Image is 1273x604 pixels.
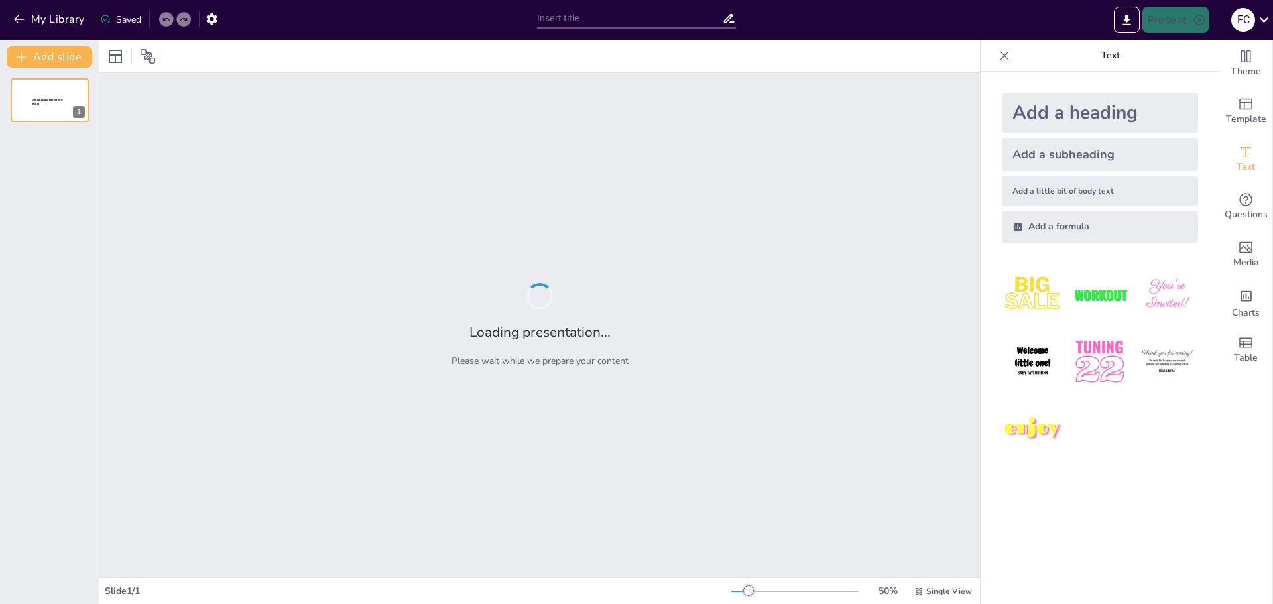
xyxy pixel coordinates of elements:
[1225,208,1268,222] span: Questions
[1231,8,1255,32] div: F C
[32,98,62,105] span: Sendsteps presentation editor
[1136,264,1198,326] img: 3.jpeg
[1136,331,1198,393] img: 6.jpeg
[872,585,904,597] div: 50 %
[1232,306,1260,320] span: Charts
[10,9,90,30] button: My Library
[1002,176,1198,206] div: Add a little bit of body text
[73,106,85,118] div: 1
[1237,160,1255,174] span: Text
[1015,40,1206,72] p: Text
[1219,183,1272,231] div: Get real-time input from your audience
[105,585,731,597] div: Slide 1 / 1
[1231,7,1255,33] button: F C
[1142,7,1209,33] button: Present
[1002,264,1063,326] img: 1.jpeg
[1219,278,1272,326] div: Add charts and graphs
[1219,135,1272,183] div: Add text boxes
[11,78,89,122] div: 1
[140,48,156,64] span: Position
[1002,398,1063,460] img: 7.jpeg
[1234,351,1258,365] span: Table
[537,9,722,28] input: Insert title
[1219,326,1272,374] div: Add a table
[1069,264,1130,326] img: 2.jpeg
[1114,7,1140,33] button: Export to PowerPoint
[1069,331,1130,393] img: 5.jpeg
[926,586,972,597] span: Single View
[1233,255,1259,270] span: Media
[1219,40,1272,88] div: Change the overall theme
[1002,331,1063,393] img: 4.jpeg
[1002,138,1198,171] div: Add a subheading
[469,323,611,341] h2: Loading presentation...
[1231,64,1261,79] span: Theme
[1002,93,1198,133] div: Add a heading
[100,13,141,26] div: Saved
[1219,88,1272,135] div: Add ready made slides
[1002,211,1198,243] div: Add a formula
[7,46,92,68] button: Add slide
[1226,112,1266,127] span: Template
[452,355,629,367] p: Please wait while we prepare your content
[105,46,126,67] div: Layout
[1219,231,1272,278] div: Add images, graphics, shapes or video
